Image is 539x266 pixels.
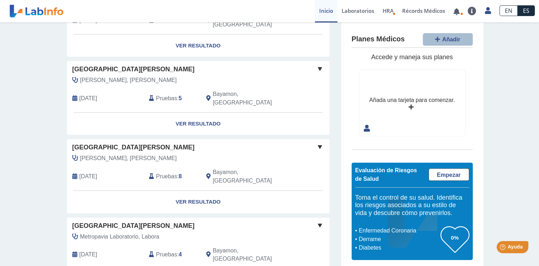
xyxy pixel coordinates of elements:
[144,90,201,107] div: :
[179,251,182,257] b: 4
[213,168,291,185] span: Bayamon, PR
[156,172,177,181] span: Pruebas
[369,96,455,104] div: Añada una tarjeta para comenzar.
[429,168,469,181] a: Empezar
[79,172,97,181] span: 2024-12-06
[352,35,405,44] h4: Planes Médicos
[357,226,441,235] li: Enfermedad Coronaria
[476,238,531,258] iframe: Help widget launcher
[72,143,195,152] span: [GEOGRAPHIC_DATA][PERSON_NAME]
[355,167,417,182] span: Evaluación de Riesgos de Salud
[72,65,195,74] span: [GEOGRAPHIC_DATA][PERSON_NAME]
[67,35,330,57] a: Ver Resultado
[179,173,182,179] b: 8
[213,246,291,264] span: Bayamon, PR
[442,36,460,42] span: Añadir
[144,168,201,185] div: :
[371,53,453,61] span: Accede y maneja sus planes
[383,7,394,14] span: HRA
[156,250,177,259] span: Pruebas
[213,90,291,107] span: Bayamon, PR
[79,250,97,259] span: 2024-05-15
[355,194,469,217] h5: Toma el control de su salud. Identifica los riesgos asociados a su estilo de vida y descubre cómo...
[80,76,177,85] span: Arizmendi Abou, Angel
[357,235,441,244] li: Derrame
[72,221,195,231] span: [GEOGRAPHIC_DATA][PERSON_NAME]
[441,233,469,242] h3: 0%
[67,191,330,213] a: Ver Resultado
[80,232,160,241] span: Metropavia Laboratorio, Labora
[499,5,518,16] a: EN
[179,95,182,101] b: 5
[437,172,461,178] span: Empezar
[80,154,177,163] span: Arizmendi Abou, Angel
[179,17,185,23] b: 14
[79,94,97,103] span: 2025-04-15
[156,94,177,103] span: Pruebas
[423,33,473,46] button: Añadir
[357,244,441,252] li: Diabetes
[67,113,330,135] a: Ver Resultado
[144,246,201,264] div: :
[518,5,535,16] a: ES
